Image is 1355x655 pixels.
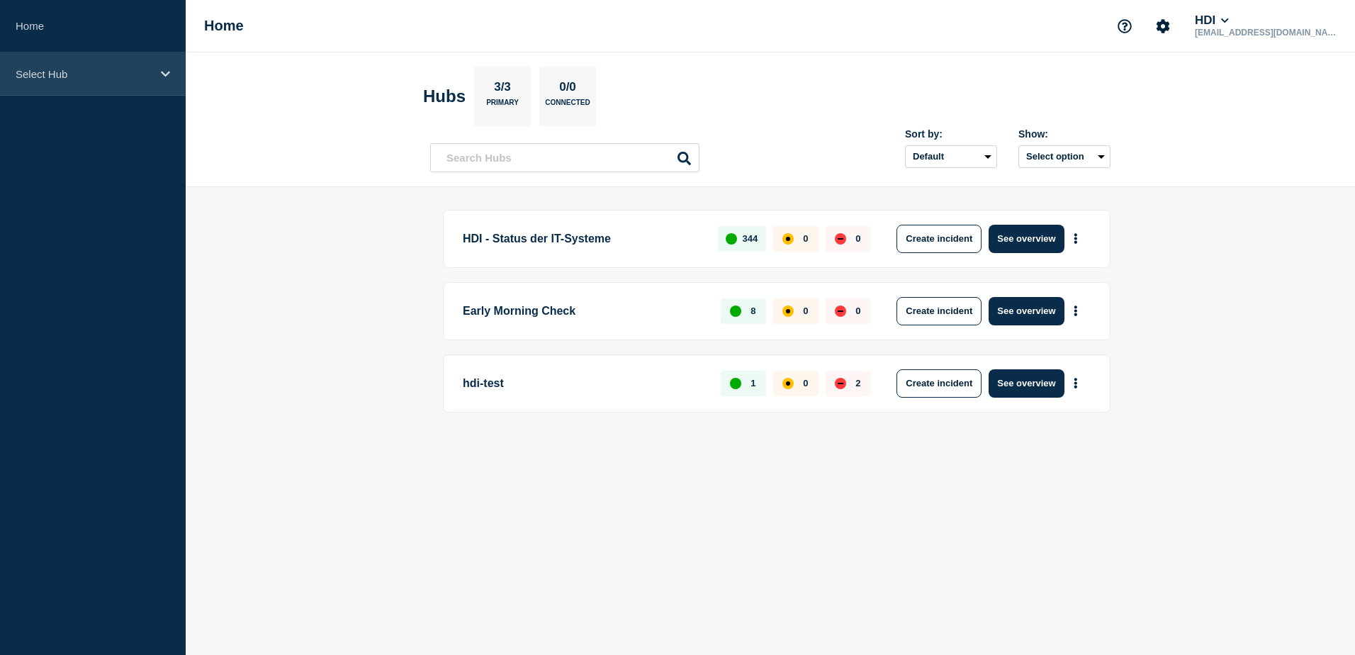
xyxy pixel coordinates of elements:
p: 344 [743,233,758,244]
div: affected [782,378,794,389]
p: 2 [855,378,860,388]
button: See overview [989,369,1064,398]
div: up [730,306,741,317]
p: 0 [803,233,808,244]
button: Support [1110,11,1140,41]
div: up [730,378,741,389]
p: 0/0 [554,80,582,99]
p: 0 [855,233,860,244]
button: HDI [1192,13,1232,28]
div: Show: [1018,128,1111,140]
button: Create incident [896,225,982,253]
h2: Hubs [423,86,466,106]
p: 8 [750,306,755,316]
div: affected [782,233,794,245]
p: [EMAIL_ADDRESS][DOMAIN_NAME] [1192,28,1339,38]
button: More actions [1067,370,1085,396]
button: More actions [1067,225,1085,252]
input: Search Hubs [430,143,699,172]
p: 0 [803,378,808,388]
p: 1 [750,378,755,388]
p: 0 [855,306,860,316]
div: down [835,233,846,245]
p: Early Morning Check [463,297,704,325]
button: More actions [1067,298,1085,324]
div: down [835,378,846,389]
p: HDI - Status der IT-Systeme [463,225,702,253]
select: Sort by [905,145,997,168]
p: 3/3 [489,80,517,99]
p: Primary [486,99,519,113]
p: 0 [803,306,808,316]
button: Create incident [896,297,982,325]
div: Sort by: [905,128,997,140]
button: Create incident [896,369,982,398]
button: Account settings [1148,11,1178,41]
button: See overview [989,225,1064,253]
h1: Home [204,18,244,34]
p: Select Hub [16,68,152,80]
p: Connected [545,99,590,113]
div: down [835,306,846,317]
div: up [726,233,737,245]
button: See overview [989,297,1064,325]
button: Select option [1018,145,1111,168]
div: affected [782,306,794,317]
p: hdi-test [463,369,704,398]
